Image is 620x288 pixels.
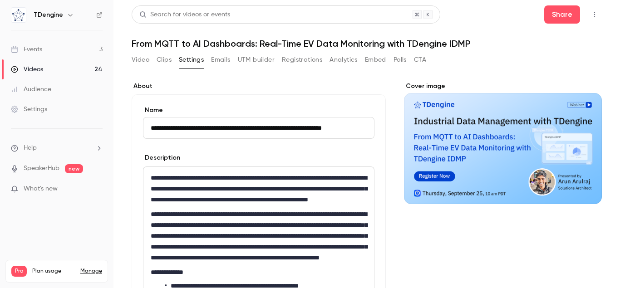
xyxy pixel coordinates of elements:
span: Pro [11,266,27,277]
button: Top Bar Actions [587,7,602,22]
div: Audience [11,85,51,94]
button: Settings [179,53,204,67]
label: Description [143,153,180,162]
span: new [65,164,83,173]
span: What's new [24,184,58,194]
span: Help [24,143,37,153]
span: Plan usage [32,268,75,275]
h6: TDengine [34,10,63,20]
img: TDengine [11,8,26,22]
div: Settings [11,105,47,114]
button: Video [132,53,149,67]
button: Share [544,5,580,24]
button: Embed [365,53,386,67]
a: SpeakerHub [24,164,59,173]
div: Videos [11,65,43,74]
button: Polls [394,53,407,67]
button: Clips [157,53,172,67]
h1: From MQTT to AI Dashboards: Real-Time EV Data Monitoring with TDengine IDMP [132,38,602,49]
button: Registrations [282,53,322,67]
div: Search for videos or events [139,10,230,20]
section: Cover image [404,82,602,204]
label: Name [143,106,374,115]
a: Manage [80,268,102,275]
button: UTM builder [238,53,275,67]
button: Analytics [330,53,358,67]
button: CTA [414,53,426,67]
div: Events [11,45,42,54]
li: help-dropdown-opener [11,143,103,153]
label: About [132,82,386,91]
button: Emails [211,53,230,67]
label: Cover image [404,82,602,91]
